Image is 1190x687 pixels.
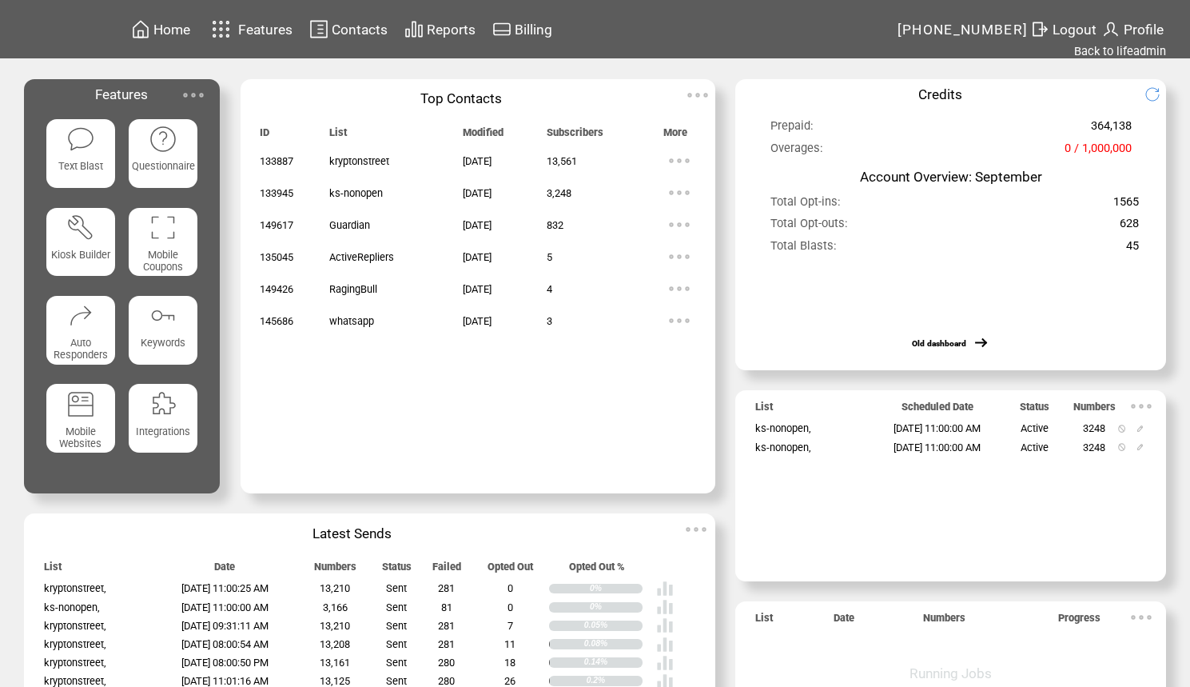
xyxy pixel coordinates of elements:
[663,209,695,241] img: ellypsis.svg
[547,283,552,295] span: 4
[770,141,823,162] span: Overages:
[463,251,492,263] span: [DATE]
[923,612,965,630] span: Numbers
[584,657,643,668] div: 0.14%
[755,422,811,434] span: ks-nonopen,
[386,657,407,669] span: Sent
[507,601,513,613] span: 0
[547,315,552,327] span: 3
[901,401,973,419] span: Scheduled Date
[547,219,563,231] span: 832
[1124,22,1164,38] span: Profile
[129,384,197,458] a: Integrations
[682,79,714,111] img: ellypsis.svg
[441,601,452,613] span: 81
[1058,612,1100,630] span: Progress
[51,249,110,261] span: Kiosk Builder
[656,636,674,653] img: poll%20-%20white.svg
[1074,44,1166,58] a: Back to lifeadmin
[1126,238,1139,259] span: 45
[58,160,103,172] span: Text Blast
[463,126,503,145] span: Modified
[420,90,502,106] span: Top Contacts
[1020,401,1049,419] span: Status
[504,638,515,650] span: 11
[181,638,269,650] span: [DATE] 08:00:54 AM
[402,17,478,42] a: Reports
[834,612,854,630] span: Date
[463,219,492,231] span: [DATE]
[547,251,552,263] span: 5
[1099,17,1166,42] a: Profile
[663,273,695,305] img: ellypsis.svg
[770,238,837,259] span: Total Blasts:
[504,675,515,687] span: 26
[656,598,674,616] img: poll%20-%20white.svg
[587,676,643,686] div: 0.2%
[149,214,177,242] img: coupons.svg
[44,601,100,613] span: ks-nonopen,
[132,160,195,172] span: Questionnaire
[1028,17,1099,42] a: Logout
[181,620,269,632] span: [DATE] 09:31:11 AM
[59,425,101,449] span: Mobile Websites
[663,241,695,273] img: ellypsis.svg
[320,675,350,687] span: 13,125
[504,657,515,669] span: 18
[584,621,643,631] div: 0.05%
[181,657,269,669] span: [DATE] 08:00:50 PM
[547,187,571,199] span: 3,248
[404,19,424,39] img: chart.svg
[66,302,94,330] img: auto-responders.svg
[427,22,476,38] span: Reports
[260,219,293,231] span: 149617
[569,561,625,579] span: Opted Out %
[663,145,695,177] img: ellypsis.svg
[515,22,552,38] span: Billing
[1113,194,1139,215] span: 1565
[680,513,712,545] img: ellypsis.svg
[1073,401,1116,419] span: Numbers
[656,580,674,597] img: poll%20-%20white.svg
[1083,422,1105,434] span: 3248
[129,119,197,194] a: Questionnaire
[309,19,328,39] img: contacts.svg
[329,251,394,263] span: ActiveRepliers
[656,617,674,634] img: poll%20-%20white.svg
[95,86,148,102] span: Features
[463,155,492,167] span: [DATE]
[329,155,389,167] span: kryptonstreet
[44,657,106,669] span: kryptonstreet,
[490,17,555,42] a: Billing
[547,155,577,167] span: 13,561
[260,315,293,327] span: 145686
[129,17,193,42] a: Home
[909,665,992,681] span: Running Jobs
[918,86,962,102] span: Credits
[770,194,841,215] span: Total Opt-ins:
[438,620,455,632] span: 281
[1120,216,1139,237] span: 628
[260,187,293,199] span: 133945
[46,119,115,194] a: Text Blast
[463,283,492,295] span: [DATE]
[1136,443,1144,450] img: edit.svg
[149,390,177,418] img: integrations.svg
[329,315,374,327] span: whatsapp
[438,582,455,594] span: 281
[1136,425,1144,432] img: edit.svg
[181,582,269,594] span: [DATE] 11:00:25 AM
[438,657,455,669] span: 280
[386,582,407,594] span: Sent
[149,125,177,153] img: questionnaire.svg
[214,561,235,579] span: Date
[463,187,492,199] span: [DATE]
[136,425,190,437] span: Integrations
[755,441,811,453] span: ks-nonopen,
[260,155,293,167] span: 133887
[770,216,848,237] span: Total Opt-outs:
[46,296,115,370] a: Auto Responders
[382,561,412,579] span: Status
[149,302,177,330] img: keywords.svg
[1083,441,1105,453] span: 3248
